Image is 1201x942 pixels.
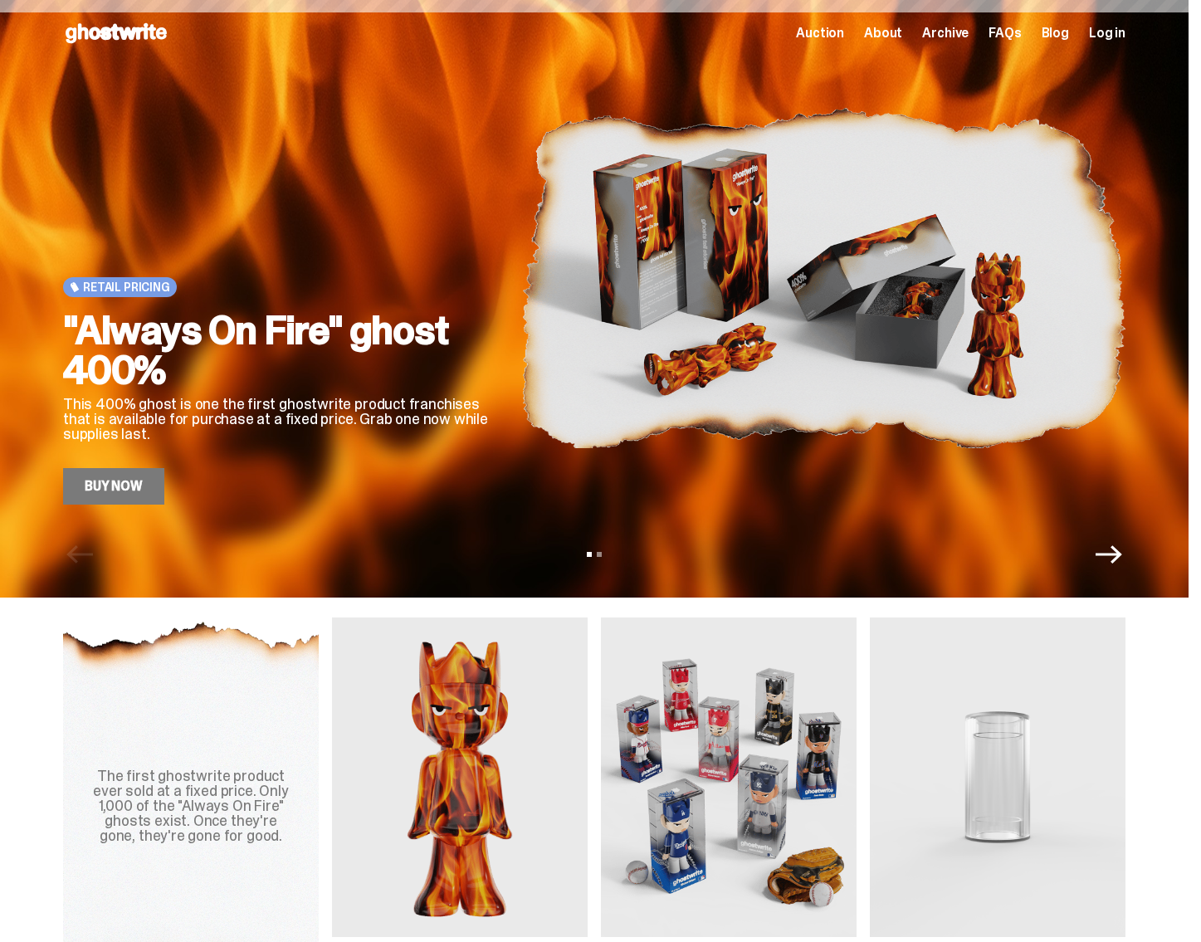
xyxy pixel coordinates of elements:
a: About [864,27,902,40]
button: Next [1096,541,1122,568]
img: "Always On Fire" ghost 400% [521,51,1125,505]
img: Display Case for 100% ghosts [870,617,1125,937]
h2: "Always On Fire" ghost 400% [63,310,495,390]
a: Auction [796,27,844,40]
p: This 400% ghost is one the first ghostwrite product franchises that is available for purchase at ... [63,397,495,442]
button: View slide 2 [597,552,602,557]
button: View slide 1 [587,552,592,557]
img: Game Face (2025) [601,617,857,937]
a: Archive [922,27,969,40]
img: Always On Fire [332,617,588,937]
a: Log in [1089,27,1125,40]
a: Buy Now [63,468,164,505]
a: FAQs [989,27,1021,40]
div: The first ghostwrite product ever sold at a fixed price. Only 1,000 of the "Always On Fire" ghost... [83,769,299,843]
span: Retail Pricing [83,281,170,294]
a: Blog [1042,27,1069,40]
